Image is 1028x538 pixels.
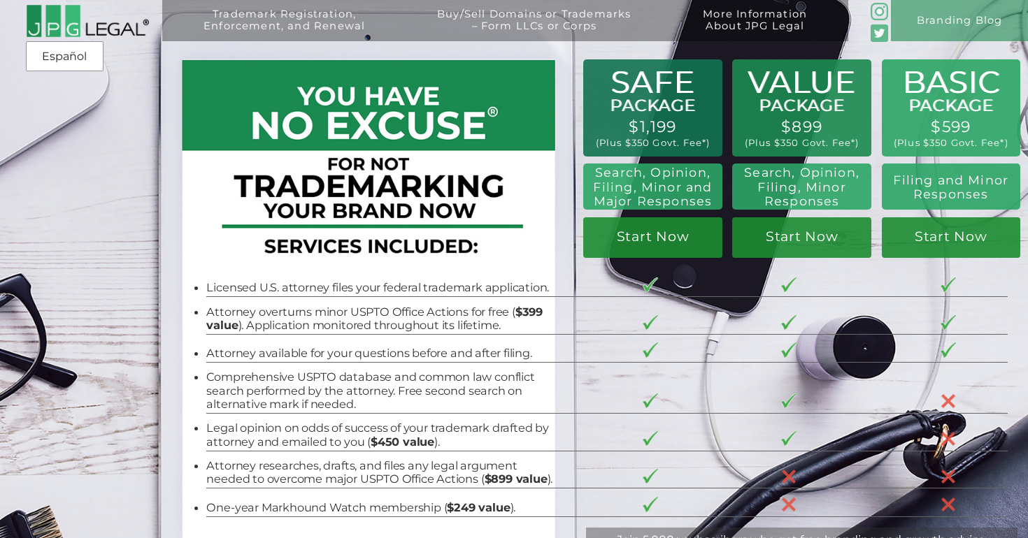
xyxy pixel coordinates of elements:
[643,315,658,330] img: checkmark-border-3.png
[173,8,396,50] a: Trademark Registration,Enforcement, and Renewal
[206,305,543,332] b: $399 value
[781,393,797,408] img: checkmark-border-3.png
[941,315,956,330] img: checkmark-border-3.png
[732,217,871,258] a: Start Now
[941,431,956,446] img: X-30-3.png
[206,501,552,514] li: One-year Markhound Watch membership ( ).
[30,44,99,69] a: Español
[643,393,658,408] img: checkmark-border-3.png
[781,315,797,330] img: checkmark-border-3.png
[26,4,149,38] img: 2016-logo-black-letters-3-r.png
[643,342,658,357] img: checkmark-border-3.png
[406,8,662,50] a: Buy/Sell Domains or Trademarks– Form LLCs or Corps
[890,173,1012,202] h2: Filing and Minor Responses
[941,393,956,409] img: X-30-3.png
[206,347,552,360] li: Attorney available for your questions before and after filing.
[590,166,716,209] h2: Search, Opinion, Filing, Minor and Major Responses
[485,472,548,486] b: $899 value
[871,24,887,41] img: Twitter_Social_Icon_Rounded_Square_Color-mid-green3-90.png
[672,8,838,50] a: More InformationAbout JPG Legal
[583,217,722,258] a: Start Now
[206,305,552,332] li: Attorney overturns minor USPTO Office Actions for free ( ). Application monitored throughout its ...
[206,459,552,486] li: Attorney researches, drafts, and files any legal argument needed to overcome major USPTO Office A...
[781,431,797,446] img: checkmark-border-3.png
[643,469,658,484] img: checkmark-border-3.png
[643,431,658,446] img: checkmark-border-3.png
[741,166,863,209] h2: Search, Opinion, Filing, Minor Responses
[781,342,797,357] img: checkmark-border-3.png
[643,497,658,511] img: checkmark-border-3.png
[781,497,797,512] img: X-30-3.png
[882,217,1020,258] a: Start Now
[206,370,552,410] li: Comprehensive USPTO database and common law conflict search performed by the attorney. Free secon...
[941,497,956,512] img: X-30-3.png
[941,277,956,292] img: checkmark-border-3.png
[447,500,510,514] b: $249 value
[206,281,552,294] li: Licensed U.S. attorney files your federal trademark application.
[206,421,552,448] li: Legal opinion on odds of success of your trademark drafted by attorney and emailed to you ( ).
[371,435,434,449] b: $450 value
[781,277,797,292] img: checkmark-border-3.png
[871,3,887,20] img: glyph-logo_May2016-green3-90.png
[941,469,956,484] img: X-30-3.png
[643,277,658,292] img: checkmark-border-3.png
[941,342,956,357] img: checkmark-border-3.png
[781,469,797,484] img: X-30-3.png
